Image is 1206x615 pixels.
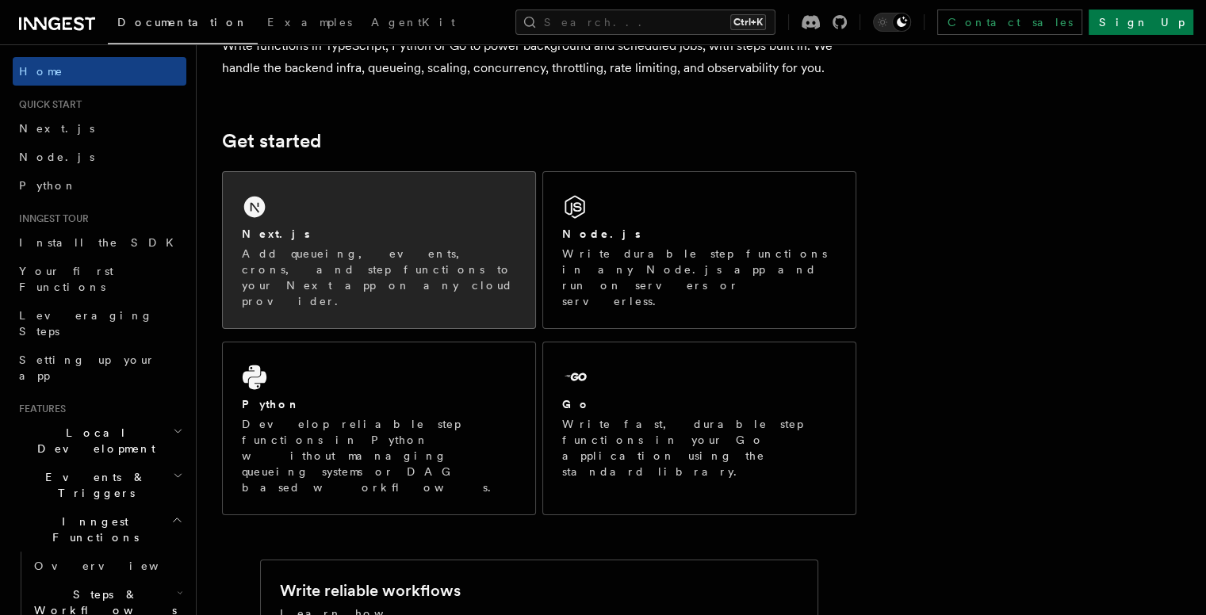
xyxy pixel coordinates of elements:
a: PythonDevelop reliable step functions in Python without managing queueing systems or DAG based wo... [222,342,536,515]
span: Examples [267,16,352,29]
button: Inngest Functions [13,507,186,552]
button: Search...Ctrl+K [515,10,775,35]
h2: Node.js [562,226,641,242]
p: Add queueing, events, crons, and step functions to your Next app on any cloud provider. [242,246,516,309]
span: Documentation [117,16,248,29]
span: AgentKit [371,16,455,29]
span: Inngest tour [13,212,89,225]
a: AgentKit [362,5,465,43]
a: Contact sales [937,10,1082,35]
p: Write durable step functions in any Node.js app and run on servers or serverless. [562,246,837,309]
a: Python [13,171,186,200]
button: Events & Triggers [13,463,186,507]
span: Events & Triggers [13,469,173,501]
span: Overview [34,560,197,572]
p: Develop reliable step functions in Python without managing queueing systems or DAG based workflows. [242,416,516,495]
a: Home [13,57,186,86]
a: GoWrite fast, durable step functions in your Go application using the standard library. [542,342,856,515]
a: Node.jsWrite durable step functions in any Node.js app and run on servers or serverless. [542,171,856,329]
h2: Python [242,396,301,412]
a: Install the SDK [13,228,186,257]
h2: Go [562,396,591,412]
span: Leveraging Steps [19,309,153,338]
span: Node.js [19,151,94,163]
span: Quick start [13,98,82,111]
span: Setting up your app [19,353,155,382]
a: Node.js [13,143,186,171]
span: Your first Functions [19,265,113,293]
a: Your first Functions [13,257,186,301]
a: Overview [28,552,186,580]
span: Home [19,63,63,79]
button: Toggle dark mode [873,13,911,32]
a: Examples [258,5,362,43]
span: Python [19,179,77,192]
span: Install the SDK [19,236,183,249]
span: Inngest Functions [13,514,171,545]
button: Local Development [13,418,186,463]
a: Next.jsAdd queueing, events, crons, and step functions to your Next app on any cloud provider. [222,171,536,329]
a: Sign Up [1089,10,1193,35]
p: Write functions in TypeScript, Python or Go to power background and scheduled jobs, with steps bu... [222,35,856,79]
span: Next.js [19,122,94,135]
a: Setting up your app [13,346,186,390]
span: Features [13,403,66,415]
a: Leveraging Steps [13,301,186,346]
span: Local Development [13,425,173,456]
h2: Write reliable workflows [280,579,461,602]
kbd: Ctrl+K [730,14,766,30]
a: Next.js [13,114,186,143]
p: Write fast, durable step functions in your Go application using the standard library. [562,416,837,479]
h2: Next.js [242,226,310,242]
a: Documentation [108,5,258,44]
a: Get started [222,130,321,152]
